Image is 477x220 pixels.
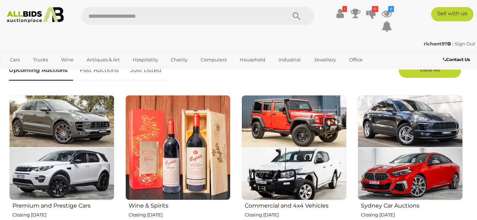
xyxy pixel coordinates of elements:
[358,95,463,200] img: Sydney Car Auctions
[242,95,347,200] img: Commercial and 4x4 Vehicles
[372,6,378,12] i: 11
[235,54,270,66] a: Household
[125,95,231,200] img: Wine & Spirits
[82,54,124,66] a: Antiques & Art
[431,7,473,21] a: Sell with us
[5,54,25,66] a: Cars
[33,66,93,77] a: [GEOGRAPHIC_DATA]
[166,54,192,66] a: Charity
[309,54,341,66] a: Jewellery
[129,211,231,219] p: Closing [DATE]
[455,41,475,46] a: Sign Out
[424,41,452,46] a: richant97
[9,60,73,81] a: Upcoming Auctions
[345,54,367,66] a: Office
[74,60,124,81] a: Past Auctions
[28,54,53,66] a: Trucks
[9,95,114,200] img: Premium and Prestige Cars
[128,54,163,66] a: Hospitality
[335,7,345,20] a: !
[245,211,347,219] p: Closing [DATE]
[4,7,67,23] img: Allbids.com.au
[381,7,392,20] a: 8
[196,54,231,66] a: Computers
[443,56,472,64] a: Contact Us
[366,7,376,20] a: 11
[12,201,114,209] h2: Premium and Prestige Cars
[279,7,314,25] button: Search
[12,211,114,219] p: Closing [DATE]
[419,66,440,73] span: View All
[443,57,470,62] b: Contact Us
[388,6,394,12] i: 8
[129,201,231,209] h2: Wine & Spirits
[399,64,461,78] a: View All
[245,201,347,209] h2: Commercial and 4x4 Vehicles
[424,41,451,46] strong: richant97
[125,60,167,81] a: Just Listed
[5,66,29,77] a: Sports
[361,211,463,219] p: Closing [DATE]
[274,54,305,66] a: Industrial
[56,54,78,66] a: Wine
[452,41,454,46] span: |
[342,6,347,12] i: !
[361,201,463,209] h2: Sydney Car Auctions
